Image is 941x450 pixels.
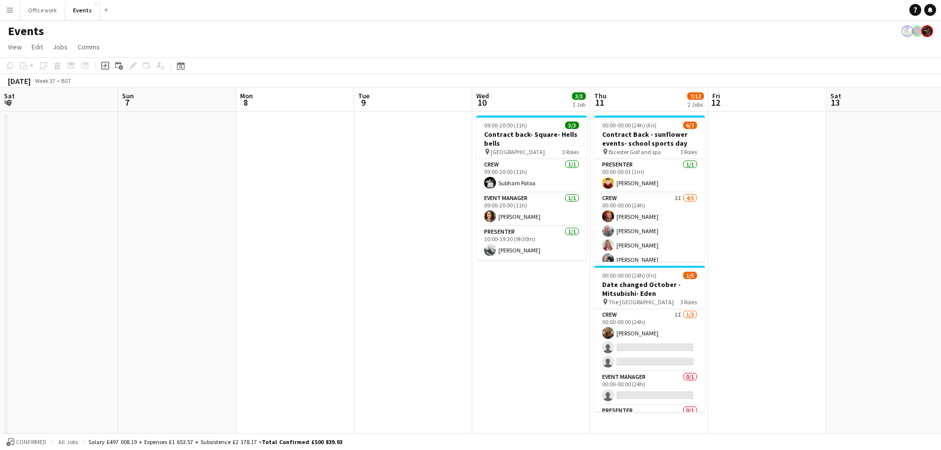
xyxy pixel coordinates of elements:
app-job-card: 00:00-00:00 (24h) (Fri)6/7Contract Back - sunflower events- school sports day Bicester Golf and s... [594,116,705,262]
div: 1 Job [573,101,585,108]
h3: Contract back- Square- Hells bells [476,130,587,148]
span: 7/12 [687,92,704,100]
a: Comms [74,41,104,53]
app-card-role: Event Manager0/100:00-00:00 (24h) [594,371,705,405]
span: 13 [829,97,841,108]
span: 7 [121,97,134,108]
span: Jobs [53,42,68,51]
span: 3/3 [565,122,579,129]
span: 3 Roles [562,148,579,156]
div: Salary £497 008.19 + Expenses £1 653.57 + Subsistence £2 178.17 = [88,438,342,446]
span: Edit [32,42,43,51]
span: Confirmed [16,439,46,446]
span: 00:00-00:00 (24h) (Fri) [602,122,656,129]
span: 9 [357,97,369,108]
app-user-avatar: Blue Hat [921,25,933,37]
app-job-card: 00:00-00:00 (24h) (Fri)1/5Date changed October - Mitsubishi- Eden The [GEOGRAPHIC_DATA]3 RolesCre... [594,266,705,412]
span: Tue [358,91,369,100]
a: Jobs [49,41,72,53]
span: The [GEOGRAPHIC_DATA] [609,298,674,306]
app-user-avatar: Event Team [901,25,913,37]
span: 09:00-20:00 (11h) [484,122,527,129]
div: [DATE] [8,76,31,86]
span: Wed [476,91,489,100]
button: Office work [20,0,65,20]
span: 11 [593,97,607,108]
div: BST [61,77,71,84]
app-card-role: Presenter1/100:00-00:01 (1m)[PERSON_NAME] [594,159,705,193]
span: Bicester Golf and spa [609,148,661,156]
a: View [4,41,26,53]
span: Sat [830,91,841,100]
span: 3 Roles [680,298,697,306]
app-user-avatar: Blue Hat [911,25,923,37]
span: 12 [711,97,720,108]
span: Sat [4,91,15,100]
span: 6 [2,97,15,108]
app-card-role: Crew3I4/500:00-00:00 (24h)[PERSON_NAME][PERSON_NAME][PERSON_NAME][PERSON_NAME] [594,193,705,284]
h3: Date changed October - Mitsubishi- Eden [594,280,705,298]
app-card-role: Presenter0/1 [594,405,705,439]
app-job-card: 09:00-20:00 (11h)3/3Contract back- Square- Hells bells [GEOGRAPHIC_DATA]3 RolesCrew1/109:00-20:00... [476,116,587,260]
span: 1/5 [683,272,697,279]
span: All jobs [56,438,80,446]
app-card-role: Event Manager1/109:00-20:00 (11h)[PERSON_NAME] [476,193,587,226]
span: Fri [712,91,720,100]
a: Edit [28,41,47,53]
span: 00:00-00:00 (24h) (Fri) [602,272,656,279]
app-card-role: Crew1/109:00-20:00 (11h)Subham Patoa [476,159,587,193]
span: 10 [475,97,489,108]
span: Sun [122,91,134,100]
span: 3/3 [572,92,586,100]
span: [GEOGRAPHIC_DATA] [491,148,545,156]
app-card-role: Presenter1/110:00-19:30 (9h30m)[PERSON_NAME] [476,226,587,260]
span: 8 [239,97,253,108]
span: Comms [78,42,100,51]
span: View [8,42,22,51]
div: 2 Jobs [688,101,703,108]
span: Mon [240,91,253,100]
span: 6/7 [683,122,697,129]
span: Total Confirmed £500 839.93 [262,438,342,446]
h1: Events [8,24,44,39]
app-card-role: Crew1I1/300:00-00:00 (24h)[PERSON_NAME] [594,309,705,371]
button: Events [65,0,100,20]
h3: Contract Back - sunflower events- school sports day [594,130,705,148]
button: Confirmed [5,437,48,448]
span: Week 37 [33,77,57,84]
span: 3 Roles [680,148,697,156]
span: Thu [594,91,607,100]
